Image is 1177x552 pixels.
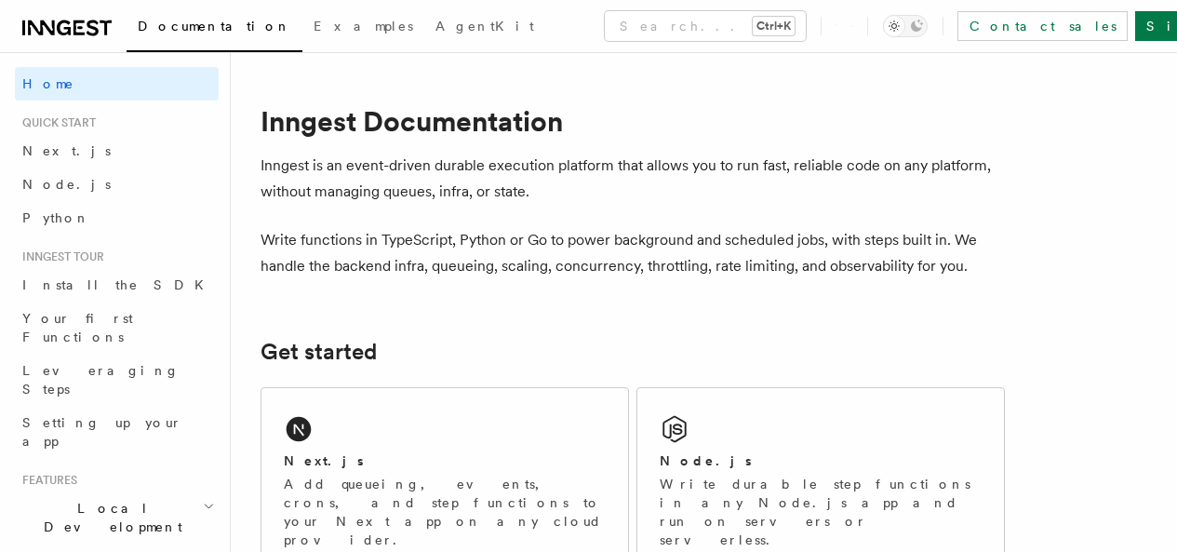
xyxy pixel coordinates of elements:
[15,406,219,458] a: Setting up your app
[22,363,180,397] span: Leveraging Steps
[261,339,377,365] a: Get started
[15,134,219,168] a: Next.js
[15,268,219,302] a: Install the SDK
[284,475,606,549] p: Add queueing, events, crons, and step functions to your Next app on any cloud provider.
[605,11,806,41] button: Search...Ctrl+K
[15,168,219,201] a: Node.js
[284,451,364,470] h2: Next.js
[22,177,111,192] span: Node.js
[22,210,90,225] span: Python
[15,201,219,235] a: Python
[424,6,545,50] a: AgentKit
[261,227,1005,279] p: Write functions in TypeScript, Python or Go to power background and scheduled jobs, with steps bu...
[15,473,77,488] span: Features
[15,302,219,354] a: Your first Functions
[302,6,424,50] a: Examples
[261,153,1005,205] p: Inngest is an event-driven durable execution platform that allows you to run fast, reliable code ...
[15,499,203,536] span: Local Development
[22,277,215,292] span: Install the SDK
[261,104,1005,138] h1: Inngest Documentation
[15,67,219,101] a: Home
[15,354,219,406] a: Leveraging Steps
[22,311,133,344] span: Your first Functions
[660,451,752,470] h2: Node.js
[883,15,928,37] button: Toggle dark mode
[957,11,1128,41] a: Contact sales
[22,143,111,158] span: Next.js
[660,475,982,549] p: Write durable step functions in any Node.js app and run on servers or serverless.
[15,115,96,130] span: Quick start
[22,415,182,449] span: Setting up your app
[314,19,413,34] span: Examples
[435,19,534,34] span: AgentKit
[138,19,291,34] span: Documentation
[753,17,795,35] kbd: Ctrl+K
[15,249,104,264] span: Inngest tour
[15,491,219,544] button: Local Development
[127,6,302,52] a: Documentation
[22,74,74,93] span: Home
